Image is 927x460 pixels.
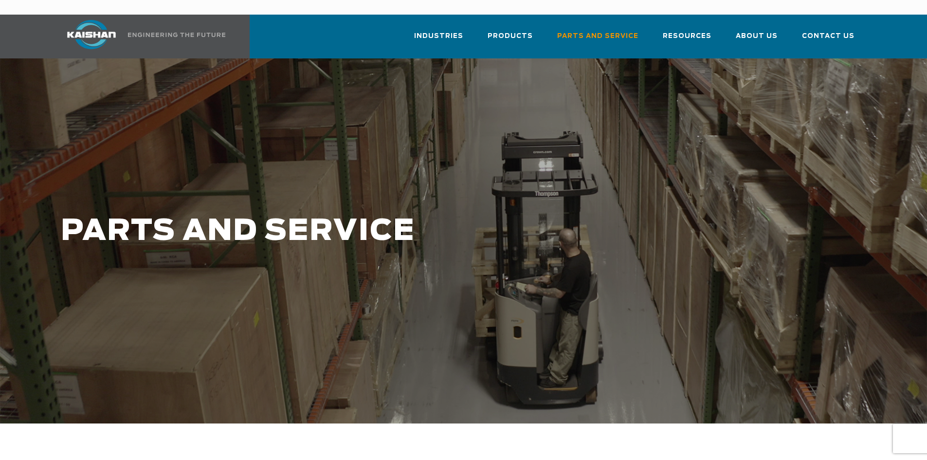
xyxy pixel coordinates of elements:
[55,15,227,58] a: Kaishan USA
[414,31,463,42] span: Industries
[55,20,128,49] img: kaishan logo
[488,23,533,56] a: Products
[736,23,778,56] a: About Us
[663,31,711,42] span: Resources
[557,31,638,42] span: Parts and Service
[128,33,225,37] img: Engineering the future
[736,31,778,42] span: About Us
[663,23,711,56] a: Resources
[802,23,854,56] a: Contact Us
[488,31,533,42] span: Products
[802,31,854,42] span: Contact Us
[61,215,730,248] h1: PARTS AND SERVICE
[414,23,463,56] a: Industries
[557,23,638,56] a: Parts and Service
